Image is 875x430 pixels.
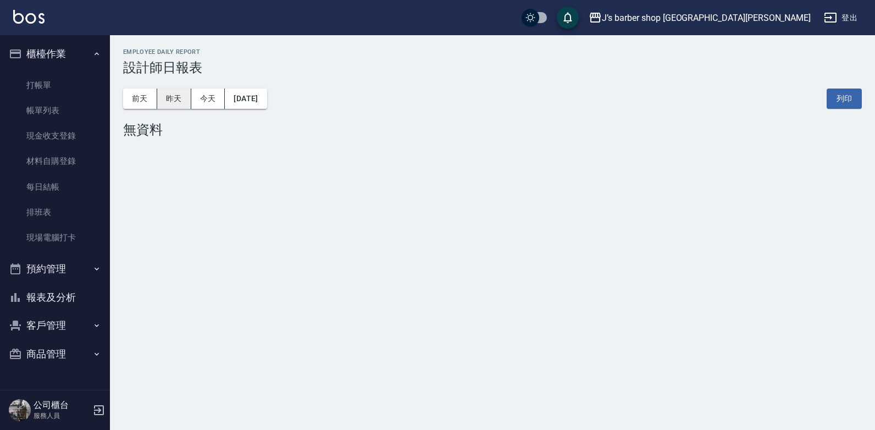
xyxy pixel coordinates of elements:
[4,225,106,250] a: 現場電腦打卡
[13,10,45,24] img: Logo
[4,311,106,340] button: 客戶管理
[123,89,157,109] button: 前天
[827,89,862,109] button: 列印
[4,98,106,123] a: 帳單列表
[4,340,106,368] button: 商品管理
[4,148,106,174] a: 材料自購登錄
[4,123,106,148] a: 現金收支登錄
[157,89,191,109] button: 昨天
[4,283,106,312] button: 報表及分析
[123,48,862,56] h2: Employee Daily Report
[602,11,811,25] div: J’s barber shop [GEOGRAPHIC_DATA][PERSON_NAME]
[123,60,862,75] h3: 設計師日報表
[4,174,106,200] a: 每日結帳
[819,8,862,28] button: 登出
[4,200,106,225] a: 排班表
[34,400,90,411] h5: 公司櫃台
[225,89,267,109] button: [DATE]
[557,7,579,29] button: save
[4,40,106,68] button: 櫃檯作業
[123,122,862,137] div: 無資料
[4,73,106,98] a: 打帳單
[34,411,90,421] p: 服務人員
[4,255,106,283] button: 預約管理
[191,89,225,109] button: 今天
[584,7,815,29] button: J’s barber shop [GEOGRAPHIC_DATA][PERSON_NAME]
[9,399,31,421] img: Person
